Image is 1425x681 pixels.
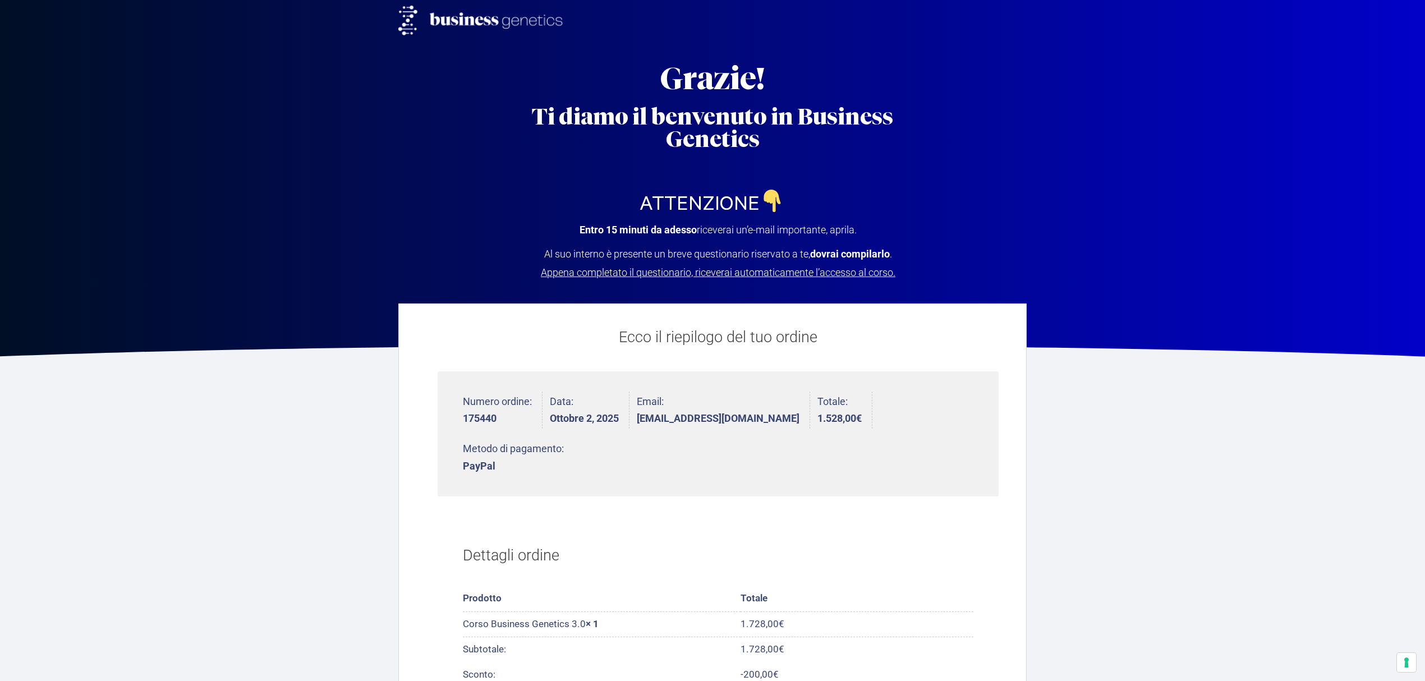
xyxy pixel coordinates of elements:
h2: Grazie! [511,63,914,94]
h2: ATTENZIONE [511,190,914,215]
h2: Dettagli ordine [463,532,973,579]
span: 200,00 [743,669,779,680]
strong: dovrai compilarlo [810,248,890,260]
button: Le tue preferenze relative al consenso per le tecnologie di tracciamento [1397,653,1416,672]
h2: Ti diamo il benvenuto in Business Genetics [511,105,914,150]
iframe: Customerly Messenger Launcher [9,637,43,671]
p: Al suo interno è presente un breve questionario riservato a te, . [539,250,898,277]
li: Numero ordine: [463,392,543,429]
strong: 175440 [463,413,532,424]
p: riceverai un’e-mail importante, aprila. [539,226,898,234]
li: Data: [550,392,629,429]
p: Ecco il riepilogo del tuo ordine [438,326,999,349]
span: € [856,412,862,424]
span: € [779,643,784,655]
th: Subtotale: [463,637,741,662]
li: Email: [637,392,810,429]
th: Prodotto [463,586,741,611]
strong: Entro 15 minuti da adesso [580,224,697,236]
td: Corso Business Genetics 3.0 [463,611,741,637]
bdi: 1.728,00 [741,618,784,629]
img: 👇 [761,190,784,212]
bdi: 1.528,00 [817,412,862,424]
li: Totale: [817,392,872,429]
span: Appena completato il questionario, riceverai automaticamente l’accesso al corso. [541,266,895,278]
strong: Ottobre 2, 2025 [550,413,619,424]
span: € [779,618,784,629]
strong: PayPal [463,461,564,471]
span: 1.728,00 [741,643,784,655]
li: Metodo di pagamento: [463,439,564,476]
th: Totale [741,586,973,611]
span: € [773,669,779,680]
strong: [EMAIL_ADDRESS][DOMAIN_NAME] [637,413,799,424]
strong: × 1 [586,618,599,629]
